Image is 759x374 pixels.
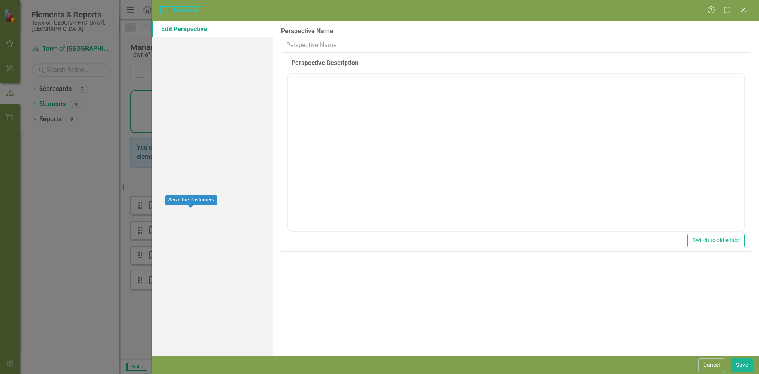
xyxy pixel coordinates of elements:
button: Switch to old editor [687,234,745,247]
span: Perspective [160,6,202,14]
legend: Perspective Description [287,59,363,68]
button: Save [731,358,753,372]
div: Serve the Customers [165,195,217,205]
iframe: Rich Text Area [288,77,744,231]
a: Edit Perspective [152,21,273,37]
input: Perspective Name [281,38,751,53]
label: Perspective Name [281,27,751,36]
button: Cancel [698,358,725,372]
